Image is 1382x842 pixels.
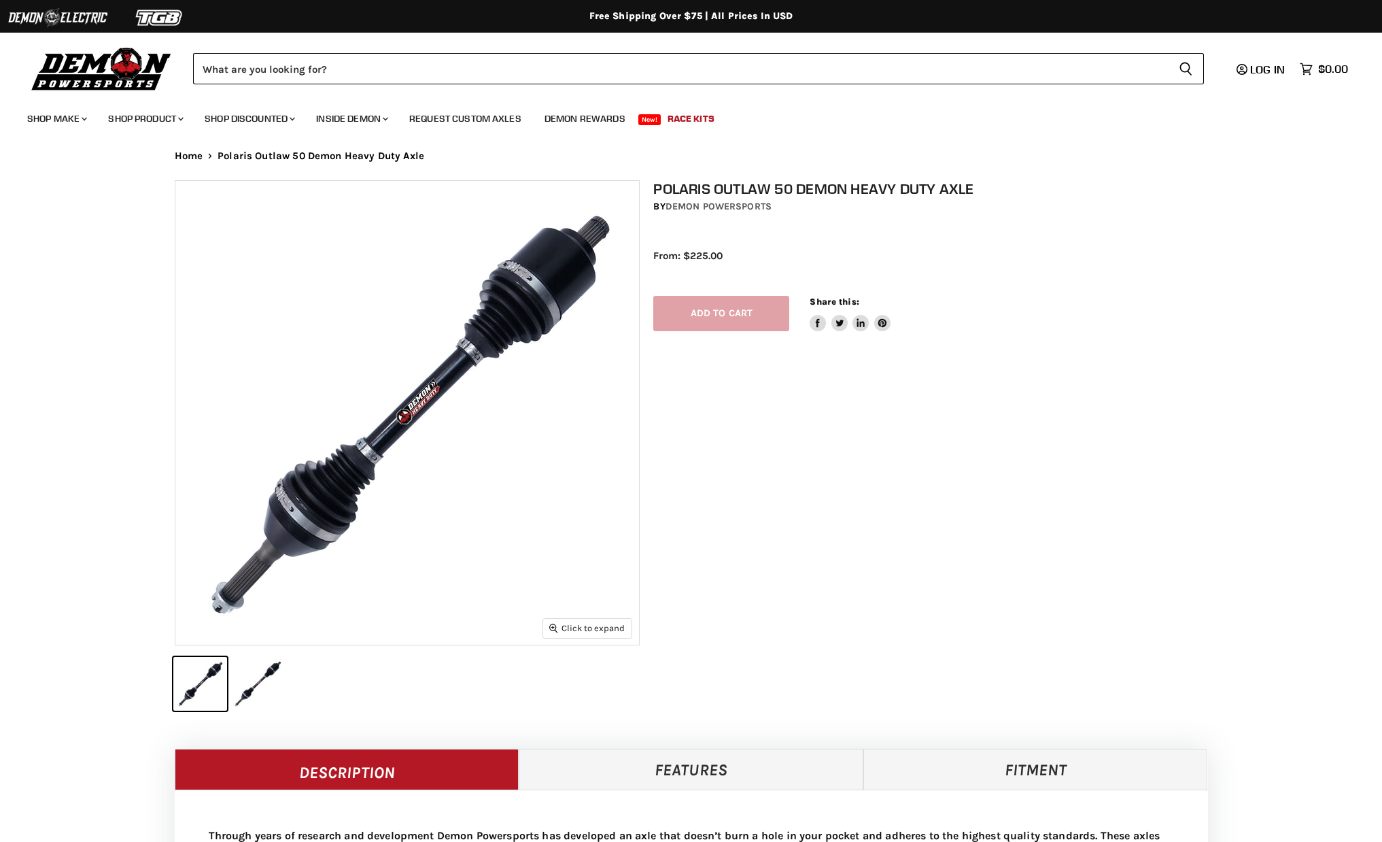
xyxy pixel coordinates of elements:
a: Description [175,749,519,790]
a: Inside Demon [306,105,396,133]
a: Log in [1230,63,1293,75]
div: by [653,199,1222,214]
div: Free Shipping Over $75 | All Prices In USD [148,10,1235,22]
button: IMAGE thumbnail [231,657,285,711]
a: Fitment [863,749,1208,790]
span: Share this: [810,297,859,307]
a: Features [519,749,863,790]
form: Product [193,53,1204,84]
button: Search [1168,53,1204,84]
span: Polaris Outlaw 50 Demon Heavy Duty Axle [218,150,424,162]
a: Request Custom Axles [399,105,532,133]
input: Search [193,53,1168,84]
button: IMAGE thumbnail [173,657,227,711]
span: New! [638,114,661,125]
a: Home [175,150,203,162]
img: Demon Powersports [27,44,176,92]
span: $0.00 [1318,63,1348,75]
img: TGB Logo 2 [109,5,211,31]
a: $0.00 [1293,59,1355,79]
aside: Share this: [810,296,891,332]
img: Demon Electric Logo 2 [7,5,109,31]
span: Log in [1250,63,1285,76]
ul: Main menu [17,99,1345,133]
nav: Breadcrumbs [148,150,1235,162]
a: Race Kits [657,105,725,133]
span: Click to expand [549,623,625,633]
a: Shop Product [98,105,192,133]
span: From: $225.00 [653,250,723,262]
h1: Polaris Outlaw 50 Demon Heavy Duty Axle [653,180,1222,197]
a: Shop Make [17,105,95,133]
a: Demon Powersports [666,201,772,212]
button: Click to expand [543,619,632,637]
a: Shop Discounted [194,105,303,133]
a: Demon Rewards [534,105,636,133]
img: IMAGE [175,181,639,645]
